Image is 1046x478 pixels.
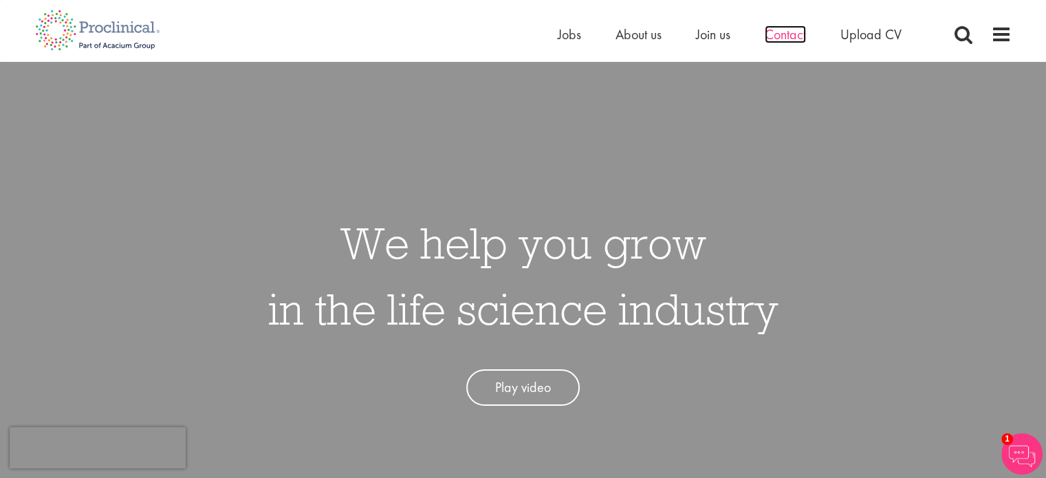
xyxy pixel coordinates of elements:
h1: We help you grow in the life science industry [268,210,778,342]
a: Join us [696,25,730,43]
a: Play video [466,369,580,406]
span: 1 [1001,433,1013,445]
img: Chatbot [1001,433,1043,475]
a: About us [615,25,662,43]
a: Upload CV [840,25,902,43]
a: Contact [765,25,806,43]
a: Jobs [558,25,581,43]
